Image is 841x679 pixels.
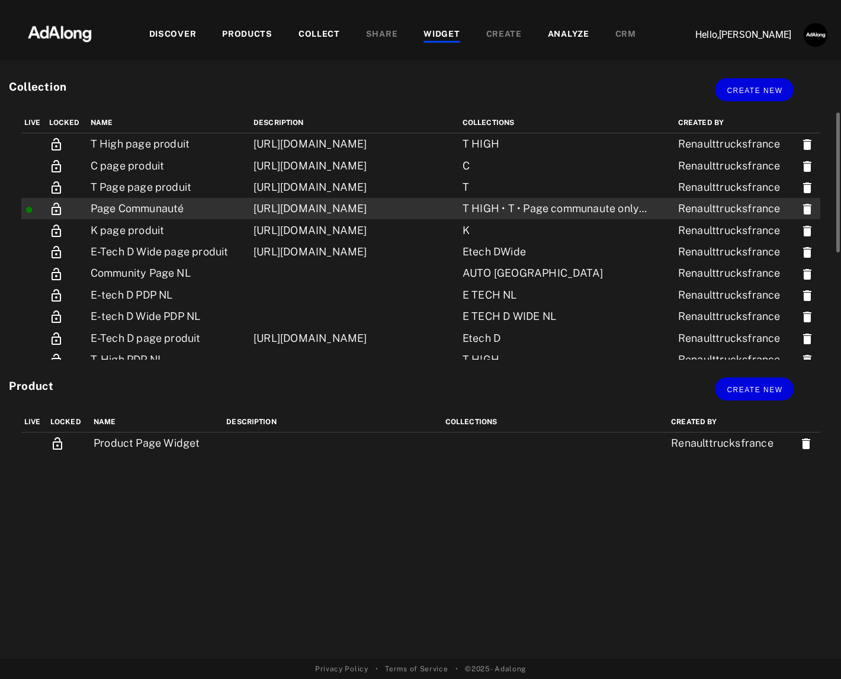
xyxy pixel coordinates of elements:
th: Live [21,113,46,133]
div: C [463,158,647,174]
th: Created by [675,113,797,133]
div: COLLECT [298,28,340,42]
a: Terms of Service [385,664,448,674]
td: Renaulttrucksfrance [675,327,797,348]
td: Product Page Widget [91,433,223,454]
div: CRM [615,28,636,42]
img: 63233d7d88ed69de3c212112c67096b6.png [8,15,112,50]
a: Privacy Policy [315,664,368,674]
td: T High page produit [88,133,251,155]
button: Create new [715,78,794,101]
div: T HIGH • T • Page communaute only • K • C [463,201,647,216]
td: Renaulttrucksfrance [675,284,797,306]
div: DISCOVER [149,28,197,42]
th: Locked [46,113,88,133]
th: Description [223,412,442,433]
td: Renaulttrucksfrance [675,219,797,241]
th: Description [251,113,460,133]
td: [URL][DOMAIN_NAME] [251,241,460,262]
th: Collections [460,113,675,133]
div: SHARE [366,28,398,42]
span: © 2025 - Adalong [465,664,526,674]
td: C page produit [88,155,251,176]
span: • [375,664,378,674]
div: CREATE [486,28,522,42]
td: E-Tech D page produit [88,327,251,348]
th: Live [21,412,47,433]
td: [URL][DOMAIN_NAME] [251,327,460,348]
button: Account settings [801,20,830,50]
div: T HIGH [463,352,647,367]
span: Create new [727,386,782,394]
td: Renaulttrucksfrance [675,177,797,198]
div: K [463,223,647,238]
td: Renaulttrucksfrance [675,241,797,262]
div: Etech DWide [463,244,647,260]
td: E-tech D PDP NL [88,284,251,306]
td: [URL][DOMAIN_NAME] [251,219,460,241]
td: Renaulttrucksfrance [675,133,797,155]
iframe: Chat Widget [782,622,841,679]
td: Community Page NL [88,262,251,284]
img: AATXAJzUJh5t706S9lc_3n6z7NVUglPkrjZIexBIJ3ug=s96-c [804,23,827,47]
div: WIDGET [423,28,460,42]
p: Hello, [PERSON_NAME] [673,28,791,42]
button: Create new [715,377,794,401]
div: Widget de chat [782,622,841,679]
td: Page Communauté [88,198,251,219]
td: Renaulttrucksfrance [675,198,797,219]
th: Locked [47,412,91,433]
div: E TECH NL [463,287,647,303]
td: [URL][DOMAIN_NAME] [251,155,460,176]
td: Renaulttrucksfrance [675,306,797,327]
td: T Page page produit [88,177,251,198]
td: [URL][DOMAIN_NAME] [251,133,460,155]
td: E-tech D Wide PDP NL [88,306,251,327]
div: PRODUCTS [222,28,272,42]
td: E-Tech D Wide page produit [88,241,251,262]
div: ANALYZE [548,28,589,42]
td: Renaulttrucksfrance [675,155,797,176]
th: Created by [668,412,796,433]
th: name [91,412,223,433]
td: Renaulttrucksfrance [668,433,796,454]
td: [URL][DOMAIN_NAME] [251,198,460,219]
td: T-High PDP NL [88,349,251,370]
td: K page produit [88,219,251,241]
td: Renaulttrucksfrance [675,349,797,370]
td: [URL][DOMAIN_NAME] [251,177,460,198]
div: E TECH D WIDE NL [463,309,647,324]
span: • [455,664,458,674]
td: Renaulttrucksfrance [675,262,797,284]
div: T HIGH [463,136,647,152]
span: Create new [727,87,782,95]
th: Collections [442,412,668,433]
div: Etech D [463,331,647,346]
th: name [88,113,251,133]
div: AUTO [GEOGRAPHIC_DATA] [463,265,647,281]
div: T [463,180,647,195]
